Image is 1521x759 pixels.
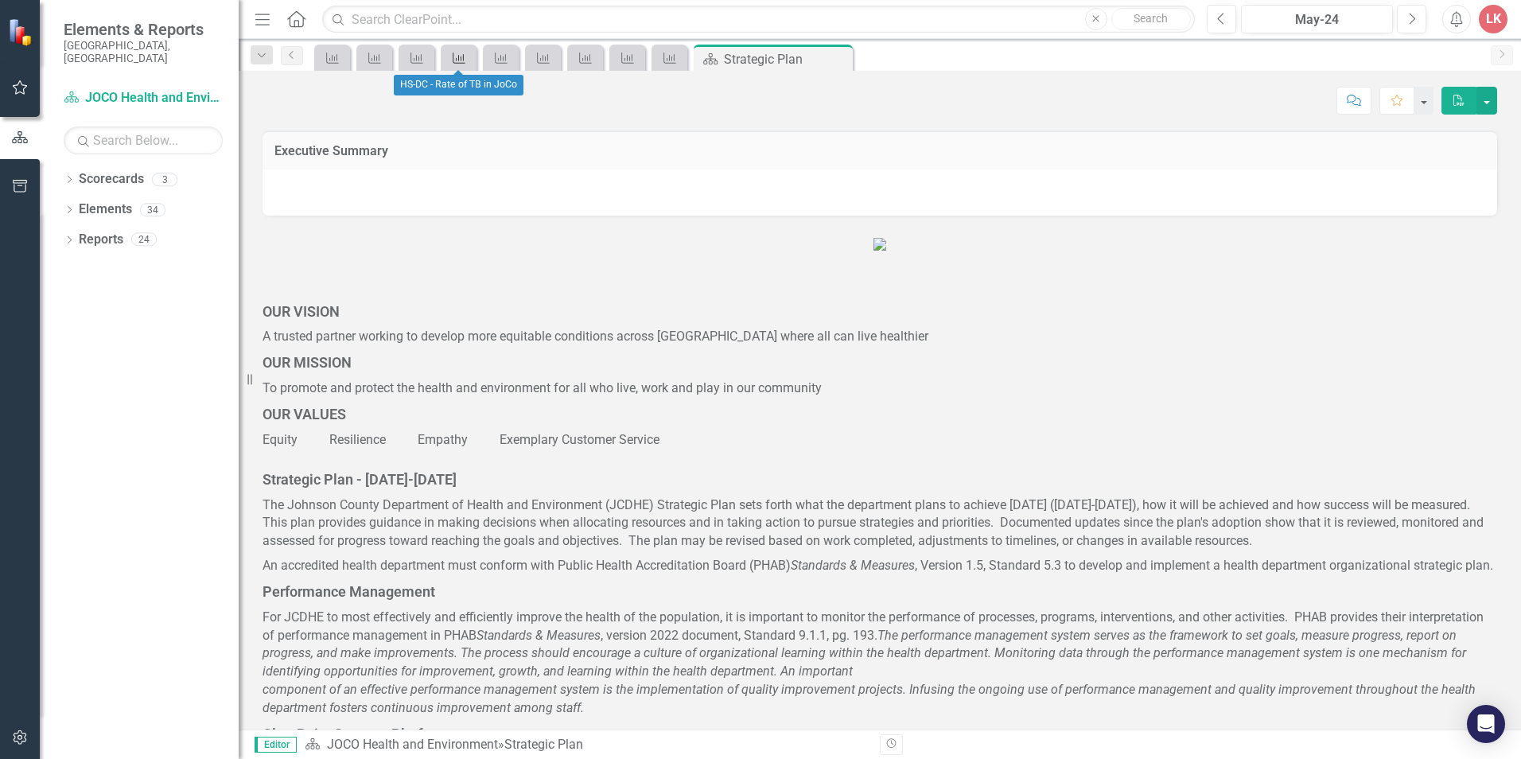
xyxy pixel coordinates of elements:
span: OUR VALUES [263,406,346,422]
button: LK [1479,5,1507,33]
div: Open Intercom Messenger [1467,705,1505,743]
p: For JCDHE to most effectively and efficiently improve the health of the population, it is importa... [263,605,1497,721]
a: Elements [79,200,132,219]
div: Strategic Plan [504,737,583,752]
button: Search [1111,8,1191,30]
input: Search ClearPoint... [322,6,1195,33]
input: Search Below... [64,127,223,154]
small: [GEOGRAPHIC_DATA], [GEOGRAPHIC_DATA] [64,39,223,65]
a: JOCO Health and Environment [327,737,498,752]
p: To promote and protect the health and environment for all who live, work and play in our community [263,376,1497,401]
p: Equity Resilience Empathy Exemplary Customer Service [263,428,1497,450]
img: JCDHE%20Logo%20(2).JPG [873,238,886,251]
div: 3 [152,173,177,186]
strong: OUR VISION [263,303,340,320]
em: Standards & Measures [477,628,601,643]
div: HS-DC - Rate of TB in JoCo [394,75,523,95]
div: Strategic Plan [724,49,849,69]
strong: Performance Management [263,583,435,600]
img: ClearPoint Strategy [8,18,36,46]
p: A trusted partner working to develop more equitable conditions across [GEOGRAPHIC_DATA] where all... [263,325,1497,349]
a: Reports [79,231,123,249]
p: An accredited health department must conform with Public Health Accreditation Board (PHAB) , Vers... [263,554,1497,578]
div: May-24 [1247,10,1387,29]
a: Scorecards [79,170,144,189]
span: Search [1134,12,1168,25]
span: Elements & Reports [64,20,223,39]
strong: Strategic Plan - [DATE]-[DATE] [263,471,457,488]
div: » [305,736,868,754]
span: Editor [255,737,297,753]
h3: Executive Summary [274,144,1485,158]
strong: OUR MISSION [263,354,352,371]
p: The Johnson County Department of Health and Environment (JCDHE) Strategic Plan sets forth what th... [263,493,1497,555]
a: JOCO Health and Environment [64,89,223,107]
div: 24 [131,233,157,247]
em: The performance management system serves as the framework to set goals, measure progress, report ... [263,628,1476,715]
strong: ClearPoint Strategy Platform [263,726,448,742]
button: May-24 [1241,5,1393,33]
div: 34 [140,203,165,216]
em: Standards & Measures [791,558,915,573]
